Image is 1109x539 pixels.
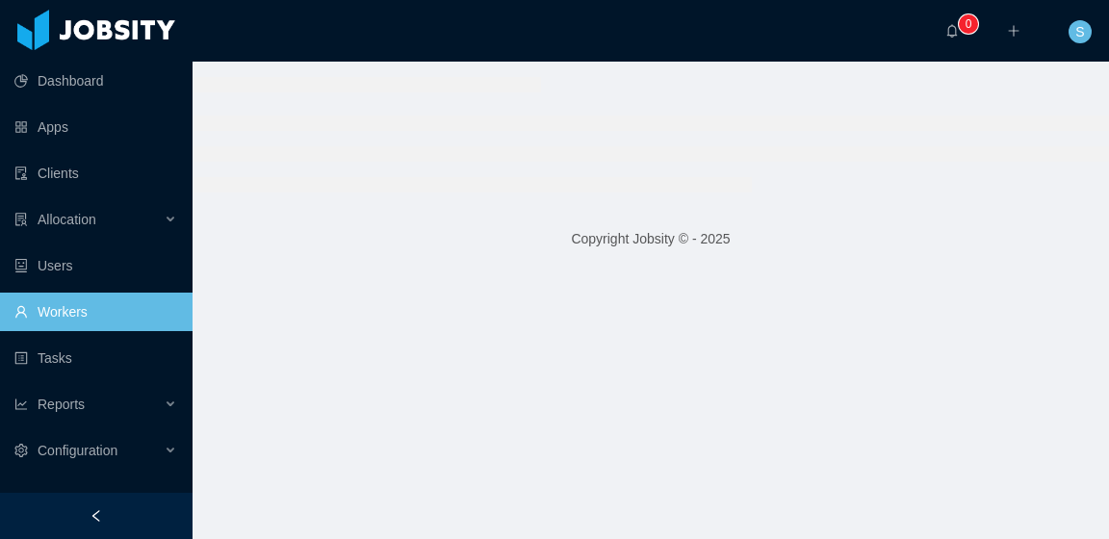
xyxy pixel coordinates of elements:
a: icon: userWorkers [14,293,177,331]
i: icon: plus [1007,24,1020,38]
a: icon: auditClients [14,154,177,192]
span: Allocation [38,212,96,227]
sup: 0 [959,14,978,34]
span: S [1075,20,1084,43]
span: Configuration [38,443,117,458]
a: icon: pie-chartDashboard [14,62,177,100]
i: icon: line-chart [14,398,28,411]
i: icon: solution [14,213,28,226]
i: icon: setting [14,444,28,457]
a: icon: robotUsers [14,246,177,285]
footer: Copyright Jobsity © - 2025 [193,206,1109,272]
span: Reports [38,397,85,412]
i: icon: bell [945,24,959,38]
a: icon: appstoreApps [14,108,177,146]
a: icon: profileTasks [14,339,177,377]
